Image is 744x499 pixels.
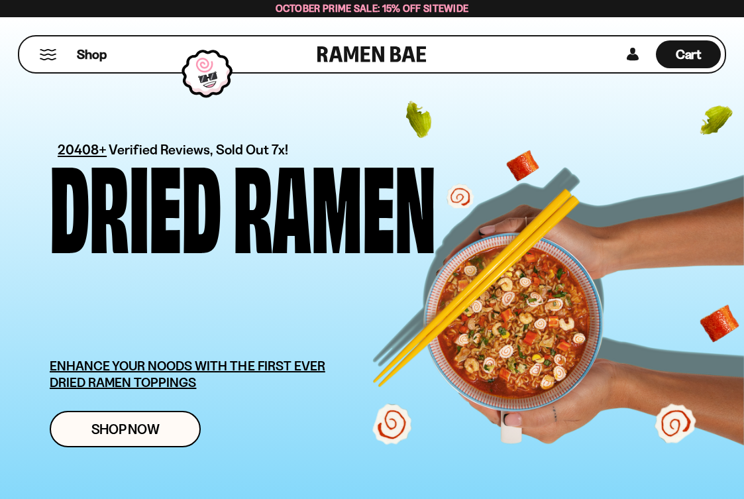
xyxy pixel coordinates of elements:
[276,2,469,15] span: October Prime Sale: 15% off Sitewide
[77,46,107,64] span: Shop
[91,422,160,436] span: Shop Now
[676,46,702,62] span: Cart
[50,156,221,247] div: Dried
[77,40,107,68] a: Shop
[50,411,201,447] a: Shop Now
[39,49,57,60] button: Mobile Menu Trigger
[233,156,436,247] div: Ramen
[656,36,721,72] div: Cart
